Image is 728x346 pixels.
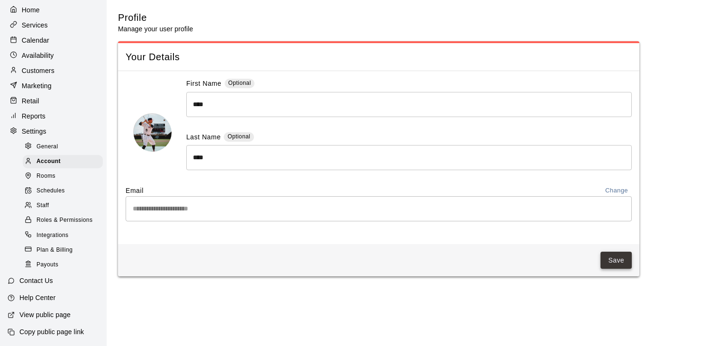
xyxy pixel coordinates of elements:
span: Plan & Billing [36,246,73,255]
span: Rooms [36,172,55,181]
p: Reports [22,111,45,121]
p: Services [22,20,48,30]
a: Schedules [23,184,107,199]
h5: Profile [118,11,193,24]
label: Last Name [186,132,221,143]
a: Home [8,3,99,17]
span: Integrations [36,231,69,240]
a: Integrations [23,228,107,243]
div: Roles & Permissions [23,214,103,227]
div: Integrations [23,229,103,242]
div: Account [23,155,103,168]
p: Customers [22,66,55,75]
a: Services [8,18,99,32]
p: Settings [22,127,46,136]
div: Staff [23,199,103,212]
span: Staff [36,201,49,210]
a: Roles & Permissions [23,213,107,228]
a: Customers [8,64,99,78]
button: Save [601,252,632,269]
p: Marketing [22,81,52,91]
p: Contact Us [19,276,53,285]
div: Schedules [23,184,103,198]
a: Settings [8,124,99,138]
a: Availability [8,48,99,63]
p: Calendar [22,36,49,45]
div: Payouts [23,258,103,272]
p: Retail [22,96,39,106]
label: First Name [186,79,221,90]
a: Rooms [23,169,107,184]
img: Matt Hill [134,114,172,152]
span: Your Details [126,51,632,64]
a: Staff [23,199,107,213]
div: General [23,140,103,154]
p: View public page [19,310,71,319]
span: Account [36,157,61,166]
span: General [36,142,58,152]
a: Marketing [8,79,99,93]
p: Manage your user profile [118,24,193,34]
div: Rooms [23,170,103,183]
label: Email [126,186,144,195]
p: Home [22,5,40,15]
a: Account [23,154,107,169]
span: Roles & Permissions [36,216,92,225]
a: Calendar [8,33,99,47]
span: Payouts [36,260,58,270]
span: Optional [227,133,250,140]
p: Availability [22,51,54,60]
a: General [23,139,107,154]
span: Optional [228,80,251,86]
a: Reports [8,109,99,123]
a: Plan & Billing [23,243,107,257]
a: Payouts [23,257,107,272]
div: Plan & Billing [23,244,103,257]
button: Change [601,185,632,196]
p: Help Center [19,293,55,302]
a: Retail [8,94,99,108]
span: Schedules [36,186,65,196]
p: Copy public page link [19,327,84,337]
